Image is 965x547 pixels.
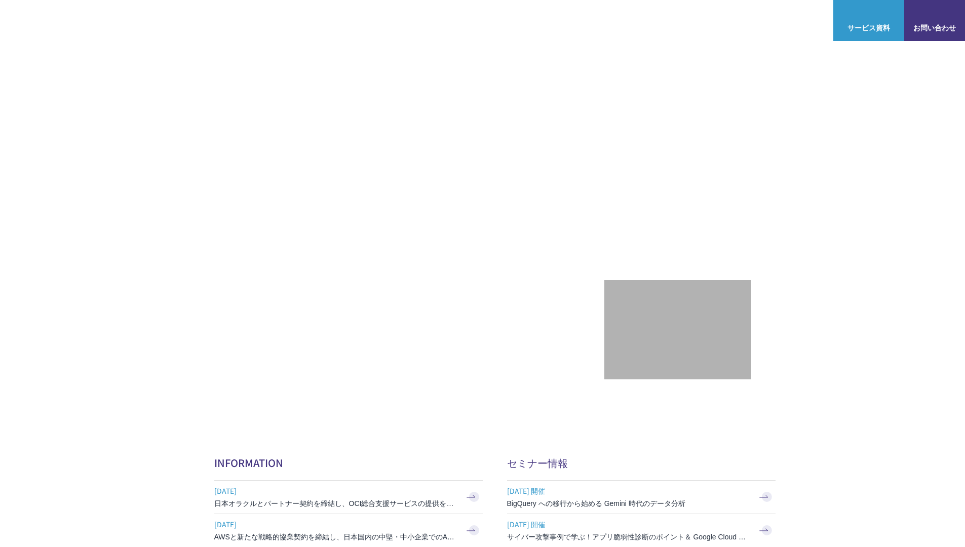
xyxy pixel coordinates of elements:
[117,10,190,31] span: NHN テコラス AWS総合支援サービス
[736,15,775,26] p: ナレッジ
[214,498,457,509] h3: 日本オラクルとパートナー契約を締結し、OCI総合支援サービスの提供を開始
[507,455,776,470] h2: セミナー情報
[507,483,750,498] span: [DATE] 開催
[403,294,585,343] img: AWS請求代行サービス 統合管理プラン
[214,514,483,547] a: [DATE] AWSと新たな戦略的協業契約を締結し、日本国内の中堅・中小企業でのAWS活用を加速
[632,92,723,183] img: AWSプレミアティアサービスパートナー
[666,195,689,210] em: AWS
[214,483,457,498] span: [DATE]
[214,532,457,542] h3: AWSと新たな戦略的協業契約を締結し、日本国内の中堅・中小企業でのAWS活用を加速
[507,498,750,509] h3: BigQuery への移行から始める Gemini 時代のデータ分析
[620,195,736,234] p: 最上位プレミアティア サービスパートナー
[861,8,877,20] img: AWS総合支援サービス C-Chorus サービス資料
[507,514,776,547] a: [DATE] 開催 サイバー攻撃事例で学ぶ！アプリ脆弱性診断のポイント＆ Google Cloud セキュリティ対策
[15,8,190,32] a: AWS総合支援サービス C-Chorus NHN テコラスAWS総合支援サービス
[507,517,750,532] span: [DATE] 開催
[214,517,457,532] span: [DATE]
[625,295,731,369] img: 契約件数
[214,481,483,514] a: [DATE] 日本オラクルとパートナー契約を締結し、OCI総合支援サービスの提供を開始
[904,22,965,33] span: お問い合わせ
[795,15,823,26] a: ログイン
[687,15,716,26] a: 導入事例
[214,294,397,343] img: AWSとの戦略的協業契約 締結
[507,532,750,542] h3: サイバー攻撃事例で学ぶ！アプリ脆弱性診断のポイント＆ Google Cloud セキュリティ対策
[833,22,904,33] span: サービス資料
[483,15,507,26] p: 強み
[507,481,776,514] a: [DATE] 開催 BigQuery への移行から始める Gemini 時代のデータ分析
[214,167,604,264] h1: AWS ジャーニーの 成功を実現
[214,112,604,157] p: AWSの導入からコスト削減、 構成・運用の最適化からデータ活用まで 規模や業種業態を問わない マネージドサービスで
[927,8,943,20] img: お問い合わせ
[527,15,566,26] p: サービス
[586,15,667,26] p: 業種別ソリューション
[214,455,483,470] h2: INFORMATION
